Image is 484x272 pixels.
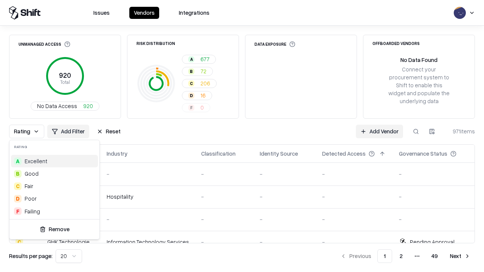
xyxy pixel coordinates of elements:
button: Remove [12,223,96,236]
div: Suggestions [9,153,99,219]
span: Fair [25,182,33,190]
div: F [14,207,22,215]
div: Failing [25,207,40,215]
div: D [14,195,22,202]
span: Good [25,170,39,178]
div: A [14,158,22,165]
div: Rating [9,140,99,153]
div: C [14,182,22,190]
div: B [14,170,22,178]
span: Excellent [25,157,47,165]
div: Poor [25,195,37,202]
